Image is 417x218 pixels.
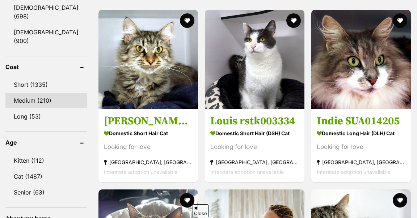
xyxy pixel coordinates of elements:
[5,25,87,48] a: [DEMOGRAPHIC_DATA] (900)
[104,142,193,152] div: Looking for love
[210,158,299,167] strong: [GEOGRAPHIC_DATA], [GEOGRAPHIC_DATA]
[286,13,301,28] button: favourite
[311,109,411,183] a: Indie SUA014205 Domestic Long Hair (DLH) Cat Looking for love [GEOGRAPHIC_DATA], [GEOGRAPHIC_DATA...
[393,13,407,28] button: favourite
[193,204,208,217] span: Close
[5,185,87,200] a: Senior (63)
[210,142,299,152] div: Looking for love
[5,169,87,184] a: Cat (1487)
[104,128,193,139] strong: Domestic Short Hair Cat
[5,139,87,146] header: Age
[104,169,177,175] span: Interstate adoption unavailable
[98,10,198,109] img: Rhea STA013648 - Domestic Short Hair Cat
[5,153,87,168] a: Kitten (112)
[104,115,193,128] h3: [PERSON_NAME] STA013648
[210,169,284,175] span: Interstate adoption unavailable
[393,193,407,208] button: favourite
[205,10,304,109] img: Louis rstk003334 - Domestic Short Hair (DSH) Cat
[210,115,299,128] h3: Louis rstk003334
[317,142,405,152] div: Looking for love
[317,128,405,139] strong: Domestic Long Hair (DLH) Cat
[104,158,193,167] strong: [GEOGRAPHIC_DATA], [GEOGRAPHIC_DATA]
[180,13,194,28] button: favourite
[311,10,411,109] img: Indie SUA014205 - Domestic Long Hair (DLH) Cat
[205,109,304,183] a: Louis rstk003334 Domestic Short Hair (DSH) Cat Looking for love [GEOGRAPHIC_DATA], [GEOGRAPHIC_DA...
[317,158,405,167] strong: [GEOGRAPHIC_DATA], [GEOGRAPHIC_DATA]
[5,93,87,108] a: Medium (210)
[317,169,390,175] span: Interstate adoption unavailable
[98,109,198,183] a: [PERSON_NAME] STA013648 Domestic Short Hair Cat Looking for love [GEOGRAPHIC_DATA], [GEOGRAPHIC_D...
[180,193,194,208] button: favourite
[210,128,299,139] strong: Domestic Short Hair (DSH) Cat
[5,64,87,70] header: Coat
[5,77,87,92] a: Short (1335)
[317,115,405,128] h3: Indie SUA014205
[5,109,87,124] a: Long (53)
